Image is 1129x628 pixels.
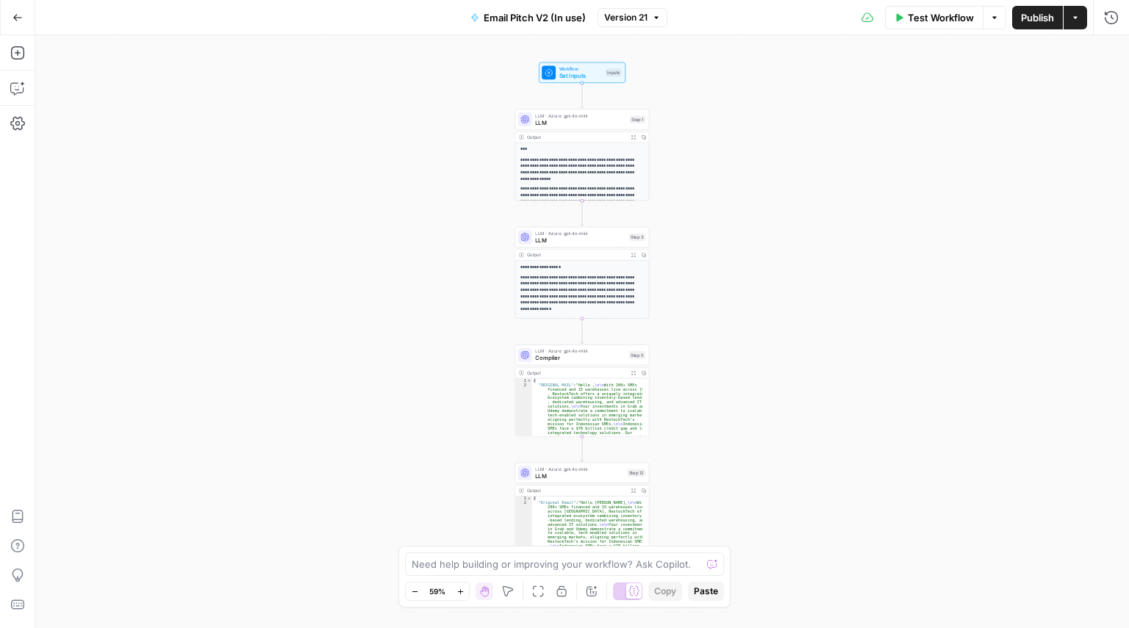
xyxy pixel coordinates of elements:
[515,463,650,555] div: LLM · Azure: gpt-4o-miniLLMStep 12Output{ "Original Email":"Hello [PERSON_NAME],\n\nWith 200+ SME...
[535,466,623,472] span: LLM · Azure: gpt-4o-mini
[648,582,682,601] button: Copy
[1021,10,1054,25] span: Publish
[908,10,974,25] span: Test Workflow
[1012,6,1063,29] button: Publish
[606,69,622,77] div: Inputs
[535,236,626,245] span: LLM
[484,10,586,25] span: Email Pitch V2 (In use)
[535,230,626,237] span: LLM · Azure: gpt-4o-mini
[598,8,667,27] button: Version 21
[527,251,626,258] div: Output
[604,11,648,24] span: Version 21
[515,344,650,436] div: LLM · Azure: gpt-4o-miniCompilerStep 5Output{ "ORIGINAL MAIL":"Hello ,\n\nWith 200+ SMEs financed...
[629,351,645,359] div: Step 5
[688,582,724,601] button: Paste
[535,472,623,480] span: LLM
[515,500,531,600] div: 2
[581,201,584,225] g: Edge from step_1 to step_3
[629,234,645,242] div: Step 3
[654,585,676,598] span: Copy
[581,436,584,461] g: Edge from step_5 to step_12
[527,497,531,501] span: Toggle code folding, rows 1 through 4
[515,497,531,501] div: 1
[581,83,584,108] g: Edge from start to step_1
[627,469,645,477] div: Step 12
[535,118,626,127] span: LLM
[515,378,531,383] div: 1
[515,62,650,83] div: WorkflowSet InputsInputs
[429,585,445,597] span: 59%
[630,115,645,123] div: Step 1
[462,6,595,29] button: Email Pitch V2 (In use)
[535,354,626,363] span: Compiler
[527,378,531,383] span: Toggle code folding, rows 1 through 4
[885,6,983,29] button: Test Workflow
[527,134,626,140] div: Output
[527,487,626,494] div: Output
[527,369,626,376] div: Output
[515,383,531,483] div: 2
[559,71,602,80] span: Set Inputs
[535,112,626,119] span: LLM · Azure: gpt-4o-mini
[581,319,584,344] g: Edge from step_3 to step_5
[559,65,602,72] span: Workflow
[535,347,626,354] span: LLM · Azure: gpt-4o-mini
[694,585,718,598] span: Paste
